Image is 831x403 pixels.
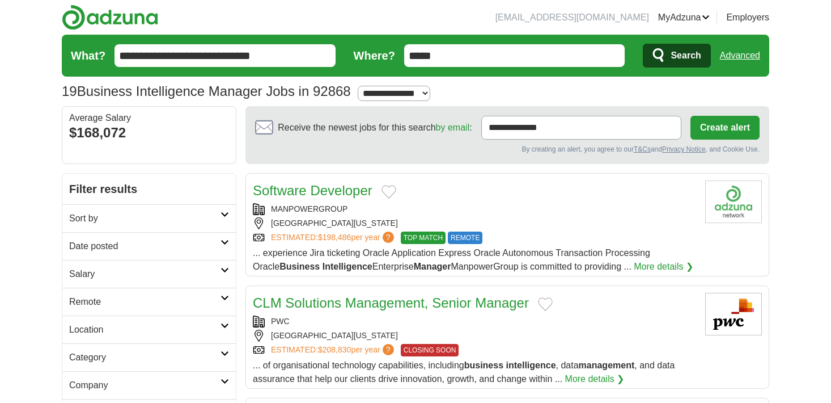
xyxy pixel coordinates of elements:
h1: Business Intelligence Manager Jobs in 92868 [62,83,351,99]
h2: Remote [69,295,221,309]
a: CLM Solutions Management, Senior Manager [253,295,529,310]
span: ? [383,344,394,355]
a: by email [436,123,470,132]
h2: Location [69,323,221,337]
span: 19 [62,81,77,102]
span: Receive the newest jobs for this search : [278,121,472,135]
button: Add to favorite jobs [538,297,553,311]
label: What? [71,47,105,64]
li: [EMAIL_ADDRESS][DOMAIN_NAME] [495,11,649,24]
strong: business [464,360,503,370]
button: Search [643,44,710,68]
div: By creating an alert, you agree to our and , and Cookie Use. [255,144,760,154]
a: MyAdzuna [658,11,710,24]
div: $168,072 [69,123,229,143]
h2: Filter results [62,174,236,204]
span: REMOTE [448,232,482,244]
a: T&Cs [634,145,651,153]
a: Sort by [62,204,236,232]
a: ESTIMATED:$198,486per year? [271,232,396,244]
span: ... of organisational technology capabilities, including , data , and data assurance that help ou... [253,360,675,384]
a: Date posted [62,232,236,260]
a: ESTIMATED:$208,830per year? [271,344,396,356]
a: Software Developer [253,183,372,198]
strong: Intelligence [323,262,372,271]
a: More details ❯ [634,260,693,274]
a: PWC [271,317,290,326]
a: Privacy Notice [662,145,706,153]
strong: Business [279,262,320,271]
strong: management [579,360,635,370]
h2: Salary [69,267,221,281]
img: Adzuna logo [62,5,158,30]
img: PwC logo [705,293,762,335]
strong: Manager [414,262,451,271]
a: Employers [726,11,769,24]
a: Remote [62,288,236,316]
a: Company [62,371,236,399]
div: Average Salary [69,114,229,123]
label: Where? [354,47,395,64]
span: $208,830 [318,345,351,354]
button: Add to favorite jobs [381,185,396,199]
img: Company logo [705,180,762,223]
span: Search [671,44,701,67]
strong: intelligence [506,360,556,370]
div: MANPOWERGROUP [253,203,696,215]
span: ... experience Jira ticketing Oracle Application Express Oracle Autonomous Transaction Processing... [253,248,650,271]
a: Salary [62,260,236,288]
span: ? [383,232,394,243]
a: Advanced [720,44,760,67]
button: Create alert [690,116,760,140]
div: [GEOGRAPHIC_DATA][US_STATE] [253,217,696,229]
h2: Date posted [69,240,221,253]
a: Category [62,343,236,371]
a: More details ❯ [565,372,625,386]
span: $198,486 [318,233,351,242]
h2: Category [69,351,221,364]
div: [GEOGRAPHIC_DATA][US_STATE] [253,330,696,342]
h2: Company [69,379,221,392]
span: TOP MATCH [401,232,446,244]
a: Location [62,316,236,343]
h2: Sort by [69,212,221,225]
span: CLOSING SOON [401,344,459,356]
